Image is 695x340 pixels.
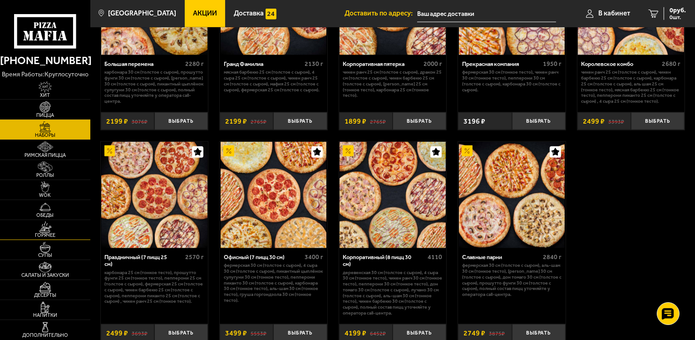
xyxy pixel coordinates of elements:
[104,145,115,156] img: Акционный
[345,118,366,125] span: 1899 ₽
[104,254,183,268] div: Праздничный (7 пицц 25 см)
[221,142,327,248] img: Офисный (7 пицц 30 см)
[185,60,204,68] span: 2280 г
[543,60,562,68] span: 1950 г
[251,118,266,125] s: 2765 ₽
[462,145,473,156] img: Акционный
[132,330,148,337] s: 3693 ₽
[340,142,446,248] img: Корпоративный (8 пицц 30 см)
[234,10,264,17] span: Доставка
[462,60,541,67] div: Прекрасная компания
[345,10,417,17] span: Доставить по адресу:
[417,5,556,22] input: Ваш адрес доставки
[581,60,660,67] div: Королевское комбо
[223,145,234,156] img: Акционный
[251,330,266,337] s: 5553 ₽
[101,142,208,248] a: АкционныйПраздничный (7 пицц 25 см)
[458,142,566,248] a: АкционныйСлавные парни
[489,330,505,337] s: 3875 ₽
[581,70,680,105] p: Чикен Ранч 25 см (толстое с сыром), Чикен Барбекю 25 см (толстое с сыром), Карбонара 25 см (толст...
[417,5,556,22] span: Новолитовская улица, 4
[343,254,425,268] div: Корпоративный (8 пицц 30 см)
[224,254,302,260] div: Офисный (7 пицц 30 см)
[608,118,624,125] s: 3393 ₽
[343,145,354,156] img: Акционный
[543,253,562,261] span: 2840 г
[459,142,565,248] img: Славные парни
[305,253,323,261] span: 3400 г
[370,330,386,337] s: 6452 ₽
[106,118,128,125] span: 2199 ₽
[225,118,247,125] span: 2199 ₽
[343,60,421,67] div: Корпоративная пятерка
[631,112,685,130] button: Выбрать
[101,142,207,248] img: Праздничный (7 пицц 25 см)
[104,60,183,67] div: Большая перемена
[428,253,443,261] span: 4110
[104,70,204,105] p: Карбонара 30 см (толстое с сыром), Прошутто Фунги 30 см (толстое с сыром), [PERSON_NAME] 30 см (т...
[424,60,443,68] span: 2000 г
[132,118,148,125] s: 3076 ₽
[463,330,485,337] span: 2749 ₽
[662,60,681,68] span: 2680 г
[225,330,247,337] span: 3499 ₽
[463,118,485,125] span: 3196 ₽
[462,263,562,298] p: Фермерская 30 см (толстое с сыром), Аль-Шам 30 см (тонкое тесто), [PERSON_NAME] 30 см (толстое с ...
[104,270,204,305] p: Карбонара 25 см (тонкое тесто), Прошутто Фунги 25 см (тонкое тесто), Пепперони 25 см (толстое с с...
[154,112,208,130] button: Выбрать
[512,112,566,130] button: Выбрать
[273,112,327,130] button: Выбрать
[193,10,217,17] span: Акции
[106,330,128,337] span: 2499 ₽
[224,70,323,93] p: Мясная Барбекю 25 см (толстое с сыром), 4 сыра 25 см (толстое с сыром), Чикен Ранч 25 см (толстое...
[583,118,605,125] span: 2499 ₽
[598,10,630,17] span: В кабинет
[220,142,327,248] a: АкционныйОфисный (7 пицц 30 см)
[108,10,176,17] span: [GEOGRAPHIC_DATA]
[670,7,686,14] span: 0 руб.
[370,118,386,125] s: 2765 ₽
[343,70,442,99] p: Чикен Ранч 25 см (толстое с сыром), Дракон 25 см (толстое с сыром), Чикен Барбекю 25 см (толстое ...
[393,112,446,130] button: Выбрать
[266,9,276,20] img: 15daf4d41897b9f0e9f617042186c801.svg
[462,70,562,93] p: Фермерская 30 см (тонкое тесто), Чикен Ранч 30 см (тонкое тесто), Пепперони 30 см (толстое с сыро...
[224,60,302,67] div: Гранд Фамилиа
[462,254,541,260] div: Славные парни
[224,263,323,303] p: Фермерская 30 см (толстое с сыром), 4 сыра 30 см (толстое с сыром), Пикантный цыплёнок сулугуни 3...
[345,330,366,337] span: 4199 ₽
[670,15,686,20] span: 0 шт.
[305,60,323,68] span: 2130 г
[185,253,204,261] span: 2570 г
[343,270,442,316] p: Деревенская 30 см (толстое с сыром), 4 сыра 30 см (тонкое тесто), Чикен Ранч 30 см (тонкое тесто)...
[339,142,447,248] a: АкционныйКорпоративный (8 пицц 30 см)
